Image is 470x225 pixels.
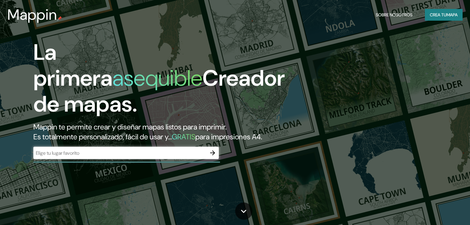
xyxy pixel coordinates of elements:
[172,132,195,141] font: GRATIS
[447,12,458,18] font: mapa
[376,12,413,18] font: Sobre nosotros
[33,132,172,141] font: Es totalmente personalizado, fácil de usar y...
[112,64,202,92] font: asequible
[373,9,415,21] button: Sobre nosotros
[33,38,112,92] font: La primera
[57,16,62,21] img: pin de mapeo
[430,12,447,18] font: Crea tu
[195,132,262,141] font: para impresiones A4.
[33,149,206,157] input: Elige tu lugar favorito
[425,9,463,21] button: Crea tumapa
[7,5,57,24] font: Mappin
[33,122,227,132] font: Mappin te permite crear y diseñar mapas listos para imprimir.
[33,64,285,118] font: Creador de mapas.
